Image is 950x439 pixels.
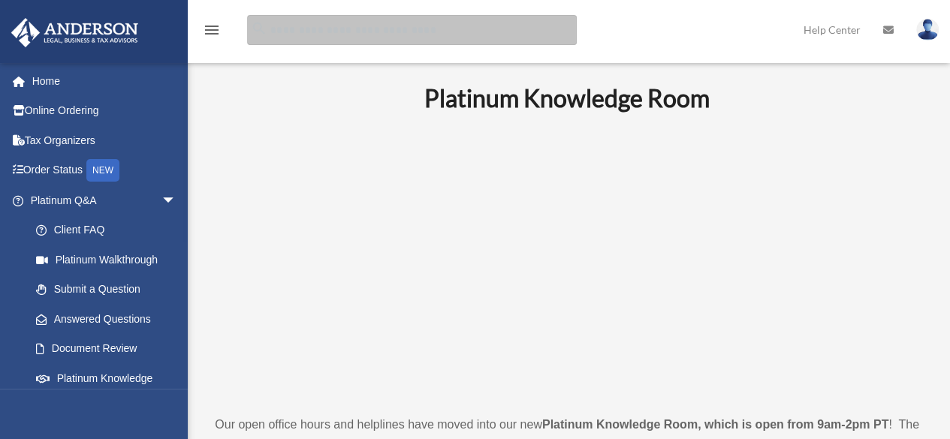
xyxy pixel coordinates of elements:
a: Tax Organizers [11,125,199,155]
a: Home [11,66,199,96]
a: Answered Questions [21,304,199,334]
strong: Platinum Knowledge Room, which is open from 9am-2pm PT [542,418,888,431]
a: Platinum Q&Aarrow_drop_down [11,185,199,215]
i: menu [203,21,221,39]
a: Order StatusNEW [11,155,199,186]
a: Submit a Question [21,275,199,305]
a: Online Ordering [11,96,199,126]
b: Platinum Knowledge Room [424,83,710,113]
iframe: 231110_Toby_KnowledgeRoom [342,133,792,386]
i: search [251,20,267,37]
a: menu [203,26,221,39]
a: Platinum Walkthrough [21,245,199,275]
div: NEW [86,159,119,182]
a: Client FAQ [21,215,199,245]
img: Anderson Advisors Platinum Portal [7,18,143,47]
a: Platinum Knowledge Room [21,363,192,411]
img: User Pic [916,19,939,41]
span: arrow_drop_down [161,185,192,216]
a: Document Review [21,334,199,364]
